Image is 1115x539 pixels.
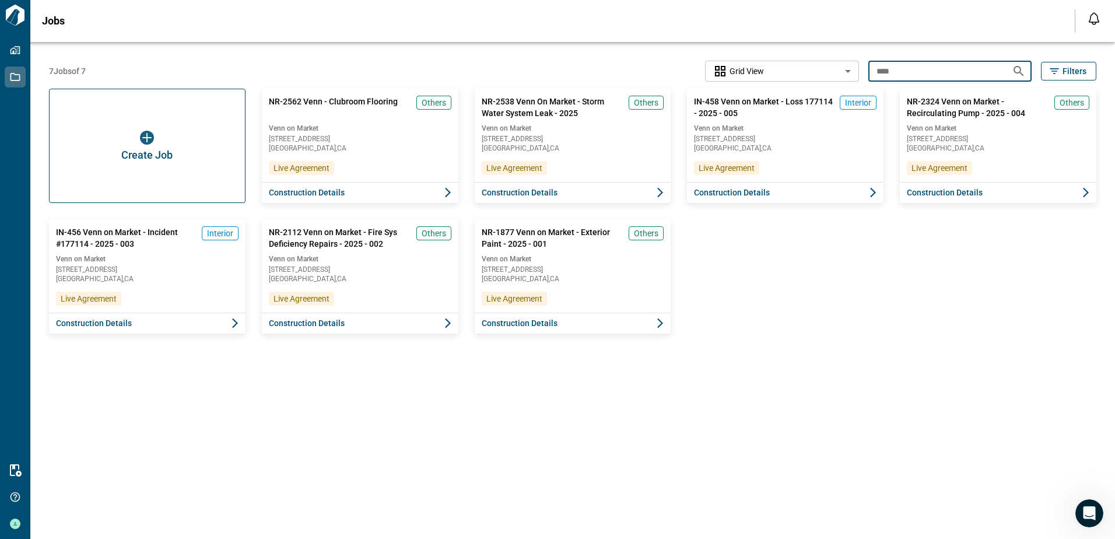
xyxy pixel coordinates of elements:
button: Construction Details [49,313,246,334]
div: Without label [705,60,859,83]
span: Live Agreement [911,162,967,174]
button: Construction Details [262,182,458,203]
span: [GEOGRAPHIC_DATA] , CA [269,145,451,152]
span: NR-1877 Venn on Market - Exterior Paint - 2025 - 001 [482,226,625,250]
span: [STREET_ADDRESS] [482,135,664,142]
span: NR-2112 Venn on Market - Fire Sys Deficiency Repairs - 2025 - 002 [269,226,412,250]
span: Live Agreement [274,162,329,174]
button: Construction Details [475,182,671,203]
span: Venn on Market [482,254,664,264]
span: [GEOGRAPHIC_DATA] , CA [56,275,239,282]
span: Construction Details [56,317,132,329]
span: [STREET_ADDRESS] [269,266,451,273]
span: [GEOGRAPHIC_DATA] , CA [482,275,664,282]
span: Live Agreement [61,293,117,304]
span: Others [1060,97,1084,108]
button: Construction Details [687,182,883,203]
span: Construction Details [907,187,983,198]
button: Construction Details [475,313,671,334]
span: Grid View [730,65,764,77]
span: [GEOGRAPHIC_DATA] , CA [694,145,876,152]
span: Construction Details [694,187,770,198]
span: NR-2324 Venn on Market - Recirculating Pump - 2025 - 004 [907,96,1050,119]
span: [STREET_ADDRESS] [482,266,664,273]
span: Live Agreement [274,293,329,304]
span: [GEOGRAPHIC_DATA] , CA [269,275,451,282]
span: Live Agreement [486,162,542,174]
span: IN-456 Venn on Market - Incident #177114 - 2025 - 003 [56,226,197,250]
span: [STREET_ADDRESS] [907,135,1089,142]
span: Create Job [121,149,173,161]
span: 7 Jobs of 7 [49,65,86,77]
span: Live Agreement [486,293,542,304]
span: Interior [207,228,233,239]
button: Construction Details [262,313,458,334]
span: IN-458 Venn on Market - Loss 177114 - 2025 - 005 [694,96,835,119]
span: [GEOGRAPHIC_DATA] , CA [907,145,1089,152]
button: Filters [1041,62,1096,80]
span: Construction Details [269,317,345,329]
button: Construction Details [900,182,1096,203]
iframe: Intercom live chat [1075,499,1103,527]
button: Search jobs [1007,60,1030,83]
span: Construction Details [269,187,345,198]
span: Live Agreement [699,162,755,174]
span: Interior [845,97,871,108]
span: Construction Details [482,187,557,198]
span: Construction Details [482,317,557,329]
span: Jobs [42,15,65,27]
span: Venn on Market [907,124,1089,133]
span: Filters [1063,65,1086,77]
span: [STREET_ADDRESS] [269,135,451,142]
span: NR-2562 Venn - Clubroom Flooring [269,96,398,119]
span: [GEOGRAPHIC_DATA] , CA [482,145,664,152]
span: NR-2538 Venn On Market - Storm Water System Leak - 2025 [482,96,625,119]
span: Venn on Market [56,254,239,264]
button: Open notification feed [1085,9,1103,28]
span: Others [422,228,446,239]
span: Venn on Market [482,124,664,133]
span: Others [634,97,658,108]
span: Others [634,228,658,239]
span: Others [422,97,446,108]
span: [STREET_ADDRESS] [56,266,239,273]
span: Venn on Market [694,124,876,133]
img: icon button [140,131,154,145]
span: Venn on Market [269,254,451,264]
span: [STREET_ADDRESS] [694,135,876,142]
span: Venn on Market [269,124,451,133]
